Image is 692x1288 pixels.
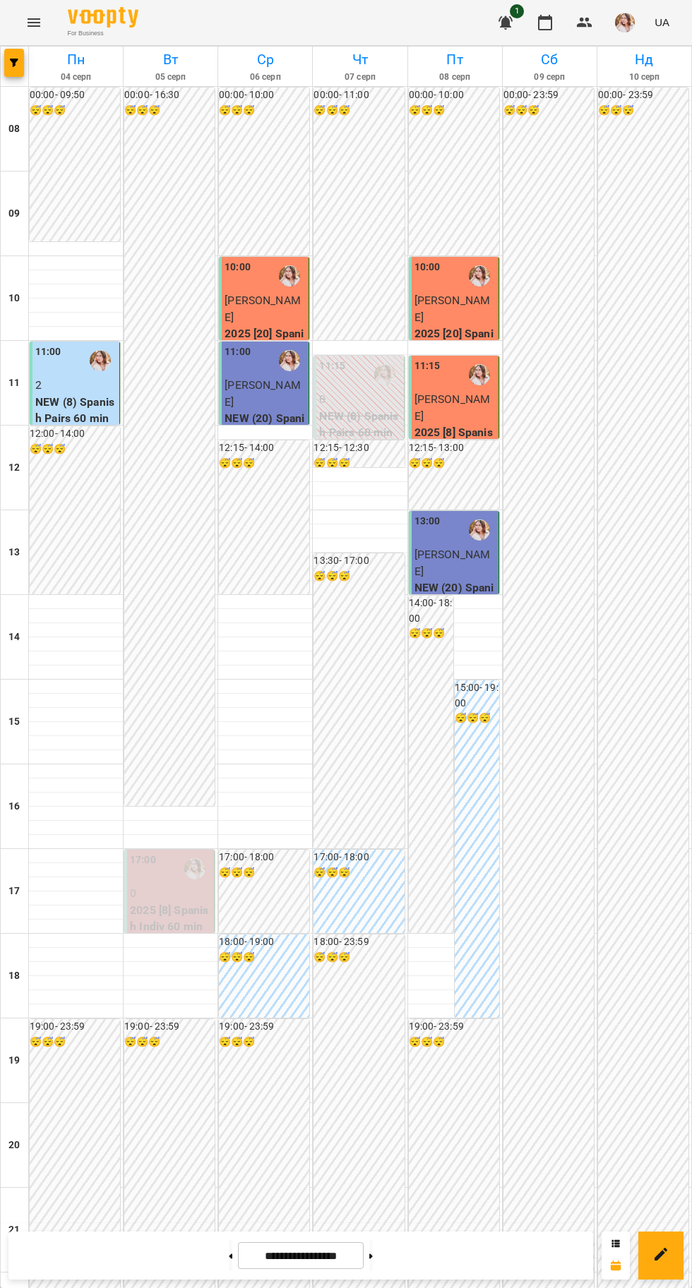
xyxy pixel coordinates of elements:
[314,865,404,881] h6: 😴😴😴
[314,103,404,119] h6: 😴😴😴
[225,260,251,275] label: 10:00
[30,1035,120,1050] h6: 😴😴😴
[35,377,117,394] p: 2
[124,88,215,103] h6: 00:00 - 16:30
[319,408,400,491] p: NEW (8) Spanish Pairs 60 min (Іспанська А1 [PERSON_NAME] група)
[184,858,205,879] div: Добровінська Анастасія Андріївна (і)
[409,440,499,456] h6: 12:15 - 13:00
[68,29,138,38] span: For Business
[8,375,20,391] h6: 11
[615,13,635,32] img: cd58824c68fe8f7eba89630c982c9fb7.jpeg
[30,442,120,457] h6: 😴😴😴
[219,456,309,471] h6: 😴😴😴
[30,1019,120,1035] h6: 19:00 - 23:59
[414,260,441,275] label: 10:00
[455,711,499,726] h6: 😴😴😴
[124,1035,215,1050] h6: 😴😴😴
[130,853,156,868] label: 17:00
[410,71,500,84] h6: 08 серп
[503,103,594,119] h6: 😴😴😴
[8,291,20,306] h6: 10
[225,325,306,359] p: 2025 [20] Spanish Indiv 60 min
[130,902,211,935] p: 2025 [8] Spanish Indiv 60 min
[598,103,688,119] h6: 😴😴😴
[219,1019,309,1035] h6: 19:00 - 23:59
[314,88,404,103] h6: 00:00 - 11:00
[8,799,20,814] h6: 16
[469,364,490,385] img: Добровінська Анастасія Андріївна (і)
[124,103,215,119] h6: 😴😴😴
[219,865,309,881] h6: 😴😴😴
[314,950,404,965] h6: 😴😴😴
[8,460,20,476] h6: 12
[599,71,689,84] h6: 10 серп
[8,1138,20,1153] h6: 20
[225,378,301,409] span: [PERSON_NAME]
[599,49,689,71] h6: Нд
[414,359,441,374] label: 11:15
[90,350,111,371] img: Добровінська Анастасія Андріївна (і)
[8,968,20,984] h6: 18
[8,545,20,560] h6: 13
[279,265,300,287] img: Добровінська Анастасія Андріївна (і)
[315,71,405,84] h6: 07 серп
[469,519,490,541] img: Добровінська Анастасія Андріївна (і)
[314,850,404,865] h6: 17:00 - 18:00
[414,294,491,324] span: [PERSON_NAME]
[409,456,499,471] h6: 😴😴😴
[410,49,500,71] h6: Пт
[68,7,138,28] img: Voopty Logo
[8,206,20,222] h6: 09
[225,410,306,443] p: NEW (20) Spanish Indiv 60 min
[130,885,211,902] p: 0
[124,1019,215,1035] h6: 19:00 - 23:59
[598,88,688,103] h6: 00:00 - 23:59
[374,364,395,385] img: Добровінська Анастасія Андріївна (і)
[126,71,215,84] h6: 05 серп
[414,548,491,578] span: [PERSON_NAME]
[30,426,120,442] h6: 12:00 - 14:00
[314,934,404,950] h6: 18:00 - 23:59
[225,344,251,360] label: 11:00
[409,596,453,626] h6: 14:00 - 18:00
[8,1053,20,1069] h6: 19
[414,325,496,359] p: 2025 [20] Spanish Indiv 60 min
[279,350,300,371] div: Добровінська Анастасія Андріївна (і)
[414,579,496,613] p: NEW (20) Spanish Indiv 60 min
[8,121,20,137] h6: 08
[219,103,309,119] h6: 😴😴😴
[409,88,499,103] h6: 00:00 - 10:00
[469,265,490,287] img: Добровінська Анастасія Андріївна (і)
[17,6,51,40] button: Menu
[455,680,499,711] h6: 15:00 - 19:00
[219,950,309,965] h6: 😴😴😴
[220,71,310,84] h6: 06 серп
[505,71,595,84] h6: 09 серп
[220,49,310,71] h6: Ср
[219,850,309,865] h6: 17:00 - 18:00
[31,71,121,84] h6: 04 серп
[649,9,675,35] button: UA
[409,626,453,642] h6: 😴😴😴
[414,424,496,457] p: 2025 [8] Spanish Indiv 60 min
[30,103,120,119] h6: 😴😴😴
[409,103,499,119] h6: 😴😴😴
[503,88,594,103] h6: 00:00 - 23:59
[126,49,215,71] h6: Вт
[315,49,405,71] h6: Чт
[414,392,491,423] span: [PERSON_NAME]
[409,1019,499,1035] h6: 19:00 - 23:59
[409,1035,499,1050] h6: 😴😴😴
[505,49,595,71] h6: Сб
[8,714,20,730] h6: 15
[655,15,669,30] span: UA
[30,88,120,103] h6: 00:00 - 09:50
[8,630,20,645] h6: 14
[8,884,20,899] h6: 17
[314,440,404,456] h6: 12:15 - 12:30
[414,514,441,529] label: 13:00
